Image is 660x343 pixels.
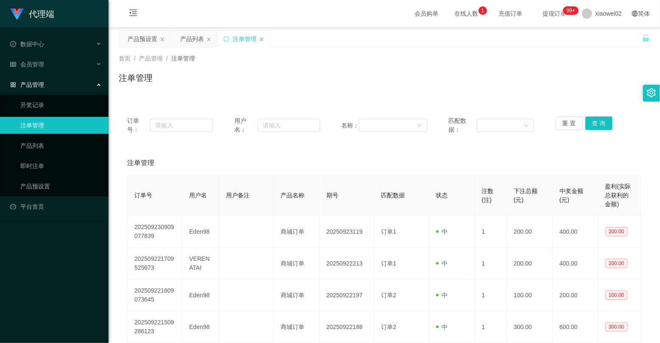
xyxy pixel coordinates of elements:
i: 图标: table [10,61,16,67]
i: 图标: unlock [642,34,650,42]
td: 20250922197 [320,279,374,311]
span: 注单管理 [127,158,154,168]
td: Eden98 [182,311,219,343]
input: 请输入 [150,119,213,132]
i: 图标: sync [223,36,229,42]
span: 订单1 [381,228,396,235]
i: 图标: close [160,37,165,42]
span: 会员管理 [10,61,44,68]
span: 用户名 [189,192,207,199]
i: 图标: close [259,37,264,42]
a: 产品预设置 [20,178,102,195]
td: 600.00 [553,311,599,343]
span: 100.00 [605,290,628,300]
td: 20250923119 [320,216,374,248]
td: 1 [475,248,507,279]
i: 图标: menu-fold [119,0,148,28]
p: 1 [481,6,484,15]
a: 开奖记录 [20,97,102,113]
td: 1 [475,279,507,311]
td: 200.00 [553,279,599,311]
td: 商城订单 [274,248,320,279]
span: 中 [436,260,448,267]
a: 代理端 [10,10,54,17]
span: 期号 [326,192,338,199]
h1: 注单管理 [119,72,153,84]
td: 商城订单 [274,279,320,311]
img: logo.9652507e.png [10,8,24,20]
span: 订单2 [381,324,396,330]
span: 匹配数据： [448,116,477,134]
i: 图标: global [632,11,638,17]
span: 状态 [436,192,448,199]
a: 产品列表 [20,137,102,154]
span: 首页 [119,55,131,62]
td: 202509230909077839 [128,216,182,248]
i: 图标: appstore-o [10,82,16,88]
i: 图标: down [524,123,529,129]
a: 注单管理 [20,117,102,134]
span: 中 [436,324,448,330]
a: 图标: dashboard平台首页 [10,198,102,215]
td: Eden98 [182,216,219,248]
span: 300.00 [605,322,628,332]
a: 即时注单 [20,158,102,174]
td: Eden98 [182,279,219,311]
span: 在线人数 [451,11,483,17]
i: 图标: setting [647,88,656,97]
span: 订单号 [134,192,152,199]
div: 注单管理 [233,31,256,47]
td: 商城订单 [274,216,320,248]
td: 300.00 [507,311,553,343]
span: 数据中心 [10,41,44,47]
span: / [166,55,168,62]
button: 重 置 [556,116,583,130]
span: 订单1 [381,260,396,267]
sup: 1 [479,6,487,15]
button: 查 询 [585,116,613,130]
span: 充值订单 [495,11,527,17]
td: 100.00 [507,279,553,311]
div: 产品列表 [180,31,204,47]
span: 中 [436,228,448,235]
td: 1 [475,216,507,248]
td: 200.00 [507,216,553,248]
i: 图标: close [206,37,212,42]
span: 提现订单 [539,11,571,17]
span: 订单2 [381,292,396,299]
span: 产品名称 [281,192,304,199]
span: 订单号： [127,116,150,134]
span: 注单管理 [171,55,195,62]
td: VERENATAI [182,248,219,279]
span: 200.00 [605,259,628,268]
td: 202509221709525673 [128,248,182,279]
span: 200.00 [605,227,628,236]
span: 名称： [341,121,359,130]
span: 匹配数据 [381,192,405,199]
td: 20250922213 [320,248,374,279]
span: 用户名： [234,116,258,134]
td: 20250922188 [320,311,374,343]
h1: 代理端 [29,0,54,28]
span: 下注总额(元) [514,188,537,203]
span: 盈利(实际总获利的金额) [605,183,631,207]
td: 202509221609073645 [128,279,182,311]
span: 产品管理 [10,81,44,88]
sup: 1202 [563,6,579,15]
span: / [134,55,136,62]
td: 200.00 [507,248,553,279]
i: 图标: down [417,123,422,129]
td: 商城订单 [274,311,320,343]
span: 注数(注) [482,188,494,203]
input: 请输入 [258,119,320,132]
span: 产品管理 [139,55,163,62]
span: 中 [436,292,448,299]
span: 中奖金额(元) [560,188,583,203]
td: 1 [475,311,507,343]
div: 产品预设置 [128,31,157,47]
i: 图标: check-circle-o [10,41,16,47]
span: 用户备注 [226,192,250,199]
td: 400.00 [553,216,599,248]
td: 202509221509286123 [128,311,182,343]
td: 400.00 [553,248,599,279]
